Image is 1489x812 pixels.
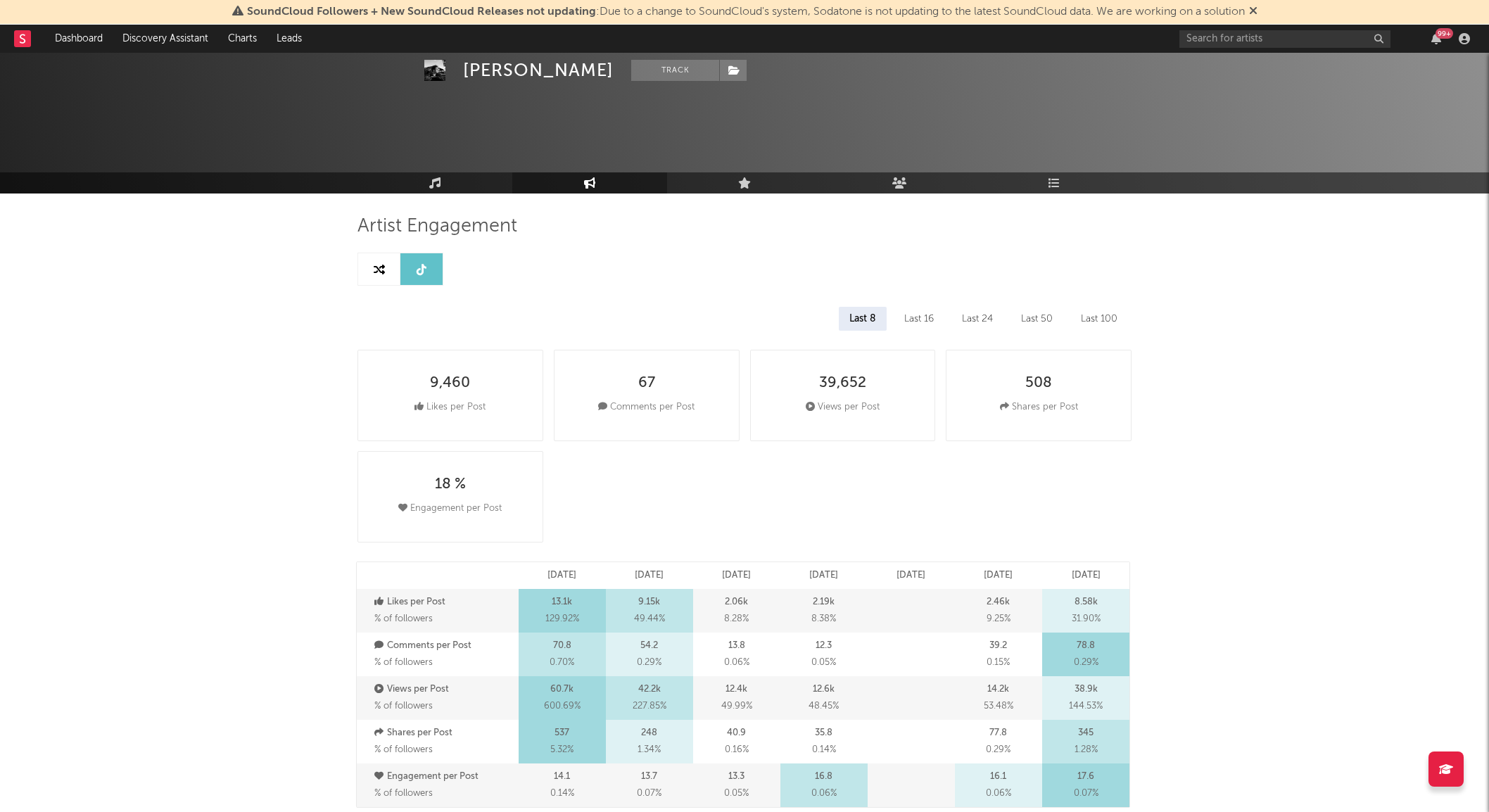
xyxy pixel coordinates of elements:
div: Comments per Post [598,399,695,416]
button: 99+ [1431,33,1441,44]
p: 13.3 [728,768,744,785]
p: 8.58k [1075,594,1098,611]
span: 5.32 % [550,742,574,759]
p: 42.2k [638,681,661,698]
p: Comments per Post [374,637,515,654]
p: 78.8 [1077,637,1095,654]
p: 14.1 [554,768,570,785]
span: 0.05 % [724,785,749,802]
p: 2.46k [987,594,1010,611]
span: Artist Engagement [357,218,517,235]
p: 13.1k [552,594,572,611]
span: 1.28 % [1075,742,1098,759]
div: Last 16 [894,307,944,331]
span: 1.34 % [638,742,661,759]
span: 0.06 % [986,785,1011,802]
p: 2.19k [813,594,835,611]
p: [DATE] [1072,567,1101,584]
p: 38.9k [1075,681,1098,698]
input: Search for artists [1179,30,1390,48]
span: : Due to a change to SoundCloud's system, Sodatone is not updating to the latest SoundCloud data.... [247,6,1245,18]
div: 67 [638,375,655,392]
p: 248 [641,725,657,742]
p: 16.1 [990,768,1006,785]
div: 18 % [435,476,466,493]
span: 0.14 % [550,785,574,802]
p: 39.2 [989,637,1007,654]
p: [DATE] [722,567,751,584]
div: Shares per Post [1000,399,1078,416]
span: 0.29 % [986,742,1010,759]
p: 54.2 [640,637,658,654]
div: Views per Post [806,399,880,416]
span: 0.16 % [725,742,749,759]
p: 60.7k [550,681,574,698]
div: Last 100 [1070,307,1128,331]
p: 12.6k [813,681,835,698]
span: 49.44 % [634,611,665,628]
p: [DATE] [809,567,838,584]
span: 129.92 % [545,611,579,628]
span: SoundCloud Followers + New SoundCloud Releases not updating [247,6,596,18]
span: % of followers [374,789,433,798]
div: 99 + [1436,28,1453,39]
p: 13.7 [641,768,657,785]
span: 31.90 % [1072,611,1101,628]
p: [DATE] [896,567,925,584]
span: 9.25 % [987,611,1010,628]
div: Likes per Post [414,399,486,416]
span: 0.07 % [637,785,661,802]
p: [DATE] [547,567,576,584]
div: Last 8 [839,307,887,331]
span: 0.15 % [987,654,1010,671]
span: 48.45 % [809,698,839,715]
p: 35.8 [815,725,832,742]
p: 12.3 [816,637,832,654]
div: 508 [1025,375,1052,392]
p: [DATE] [984,567,1013,584]
div: Last 50 [1010,307,1063,331]
p: Likes per Post [374,594,515,611]
p: 14.2k [987,681,1009,698]
div: Last 24 [951,307,1003,331]
a: Dashboard [45,25,113,53]
span: % of followers [374,745,433,754]
span: 0.06 % [811,785,837,802]
span: 227.85 % [633,698,666,715]
span: 144.53 % [1069,698,1103,715]
p: 17.6 [1077,768,1094,785]
span: 0.70 % [550,654,574,671]
span: 0.06 % [724,654,749,671]
button: Track [631,60,719,81]
div: [PERSON_NAME] [463,60,614,81]
p: 537 [555,725,569,742]
p: 70.8 [553,637,571,654]
div: 9,460 [430,375,470,392]
span: % of followers [374,658,433,667]
a: Discovery Assistant [113,25,218,53]
a: Leads [267,25,312,53]
p: 345 [1078,725,1094,742]
span: Dismiss [1249,6,1257,18]
span: 8.28 % [724,611,749,628]
p: 2.06k [725,594,748,611]
span: % of followers [374,702,433,711]
p: 40.9 [727,725,746,742]
span: 0.14 % [812,742,836,759]
p: Engagement per Post [374,768,515,785]
p: 77.8 [989,725,1007,742]
a: Charts [218,25,267,53]
span: 0.29 % [1074,654,1098,671]
span: % of followers [374,614,433,623]
p: Shares per Post [374,725,515,742]
span: 49.99 % [721,698,752,715]
p: 12.4k [726,681,747,698]
span: 0.07 % [1074,785,1098,802]
span: 0.29 % [637,654,661,671]
p: 13.8 [728,637,745,654]
span: 8.38 % [811,611,836,628]
span: 600.69 % [544,698,581,715]
span: 0.05 % [811,654,836,671]
p: Views per Post [374,681,515,698]
span: 53.48 % [984,698,1013,715]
